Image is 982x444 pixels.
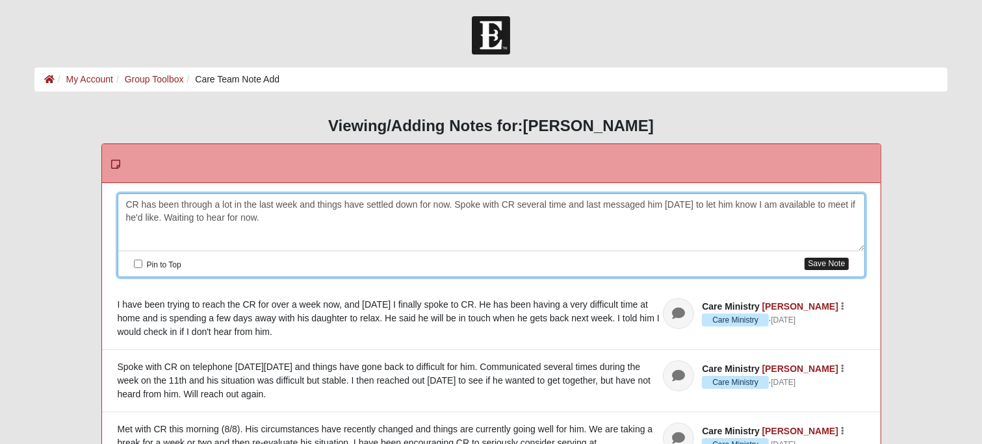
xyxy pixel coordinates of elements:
[118,360,865,401] div: Spoke with CR on telephone [DATE][DATE] and things have gone back to difficult for him. Communica...
[125,74,184,84] a: Group Toolbox
[34,117,948,136] h3: Viewing/Adding Notes for:
[771,376,795,388] a: [DATE]
[771,315,795,325] time: September 4, 2025, 9:45 AM
[184,73,280,86] li: Care Team Note Add
[702,314,769,327] span: Care Ministry
[702,314,771,327] span: ·
[147,260,181,269] span: Pin to Top
[702,376,769,389] span: Care Ministry
[702,376,771,389] span: ·
[762,364,838,374] a: [PERSON_NAME]
[118,298,865,339] div: I have been trying to reach the CR for over a week now, and [DATE] I finally spoke to CR. He has ...
[771,314,795,326] a: [DATE]
[771,378,795,387] time: August 21, 2025, 11:42 AM
[118,194,864,251] div: CR has been through a lot in the last week and things have settled down for now. Spoke with CR se...
[762,301,838,312] a: [PERSON_NAME]
[472,16,510,55] img: Church of Eleven22 Logo
[66,74,113,84] a: My Account
[134,260,142,268] input: Pin to Top
[805,258,848,270] button: Save Note
[702,301,760,312] span: Care Ministry
[702,364,760,374] span: Care Ministry
[523,117,654,134] strong: [PERSON_NAME]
